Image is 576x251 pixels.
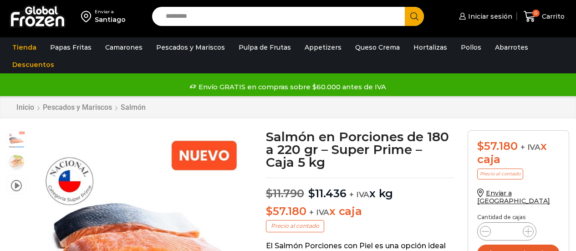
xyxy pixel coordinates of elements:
[81,9,95,24] img: address-field-icon.svg
[266,205,306,218] bdi: 57.180
[95,15,126,24] div: Santiago
[95,9,126,15] div: Enviar a
[477,139,517,153] bdi: 57.180
[456,39,486,56] a: Pollos
[7,153,25,171] span: plato-salmon
[16,103,35,112] a: Inicio
[309,208,329,217] span: + IVA
[266,220,324,232] p: Precio al contado
[351,39,404,56] a: Queso Crema
[498,225,515,238] input: Product quantity
[409,39,452,56] a: Hortalizas
[46,39,96,56] a: Papas Fritas
[42,103,112,112] a: Pescados y Mariscos
[16,103,146,112] nav: Breadcrumb
[266,205,454,218] p: x caja
[152,39,229,56] a: Pescados y Mariscos
[308,187,315,200] span: $
[101,39,147,56] a: Camarones
[266,130,454,169] h1: Salmón en Porciones de 180 a 220 gr – Super Prime – Caja 5 kg
[477,169,523,179] p: Precio al contado
[266,205,273,218] span: $
[405,7,424,26] button: Search button
[477,189,550,205] a: Enviar a [GEOGRAPHIC_DATA]
[520,143,540,152] span: + IVA
[234,39,296,56] a: Pulpa de Frutas
[490,39,533,56] a: Abarrotes
[266,187,273,200] span: $
[466,12,512,21] span: Iniciar sesión
[7,131,25,149] span: salmon porcion nuevo
[477,139,484,153] span: $
[8,39,41,56] a: Tienda
[349,190,369,199] span: + IVA
[540,12,565,21] span: Carrito
[532,10,540,17] span: 0
[521,6,567,27] a: 0 Carrito
[477,214,560,220] p: Cantidad de cajas
[8,56,59,73] a: Descuentos
[308,187,346,200] bdi: 11.436
[266,187,304,200] bdi: 11.790
[120,103,146,112] a: Salmón
[300,39,346,56] a: Appetizers
[266,178,454,200] p: x kg
[477,140,560,166] div: x caja
[457,7,512,26] a: Iniciar sesión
